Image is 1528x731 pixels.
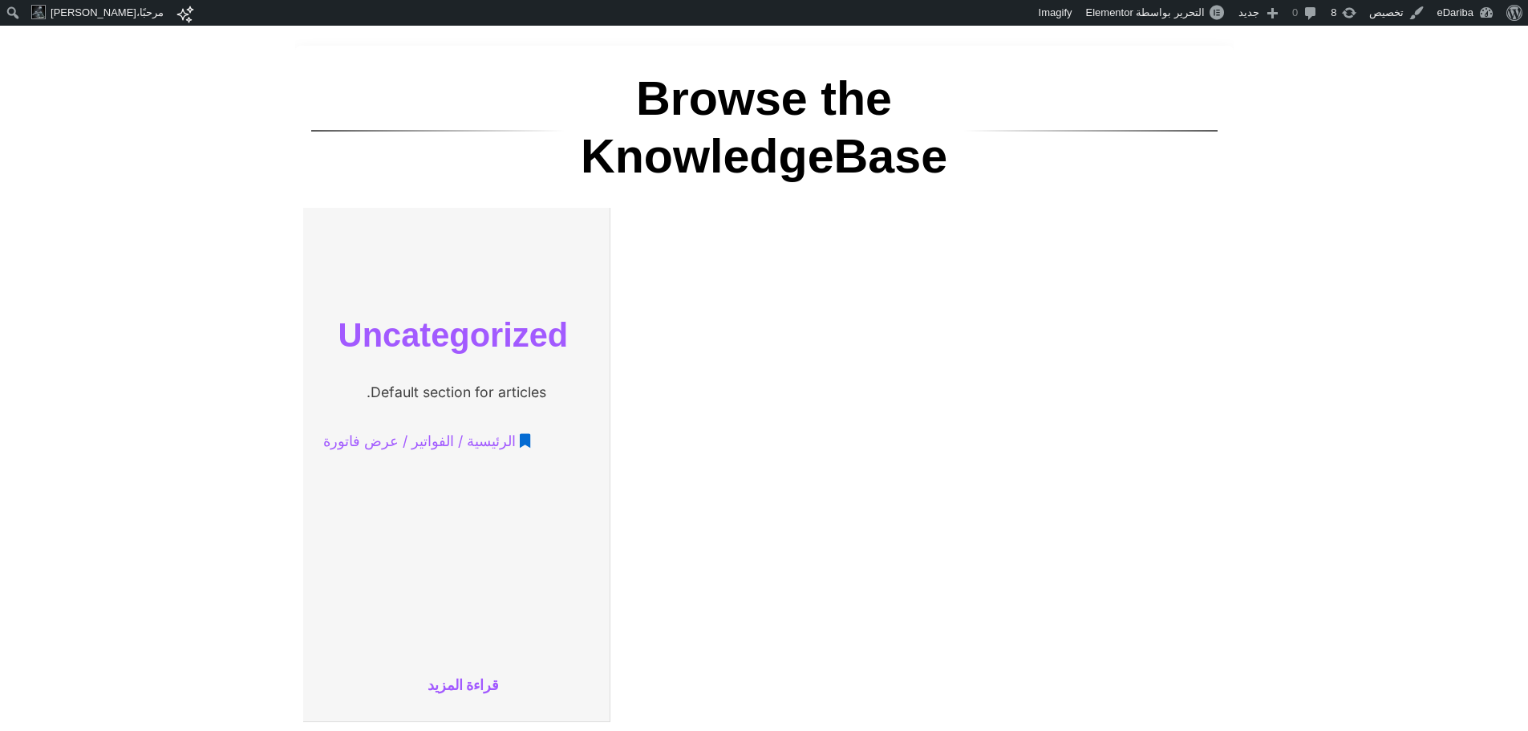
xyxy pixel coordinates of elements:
span: التحرير بواسطة Elementor [1086,6,1205,18]
p: Default section for articles. [311,378,602,408]
a: الرئيسية / الفواتير / عرض فاتورة [323,427,530,457]
a: Uncategorized [305,264,602,374]
h2: Browse the KnowledgeBase [565,70,963,185]
a: قراءة المزيد [311,671,602,701]
span: الرئيسية / الفواتير / عرض فاتورة [323,427,516,457]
